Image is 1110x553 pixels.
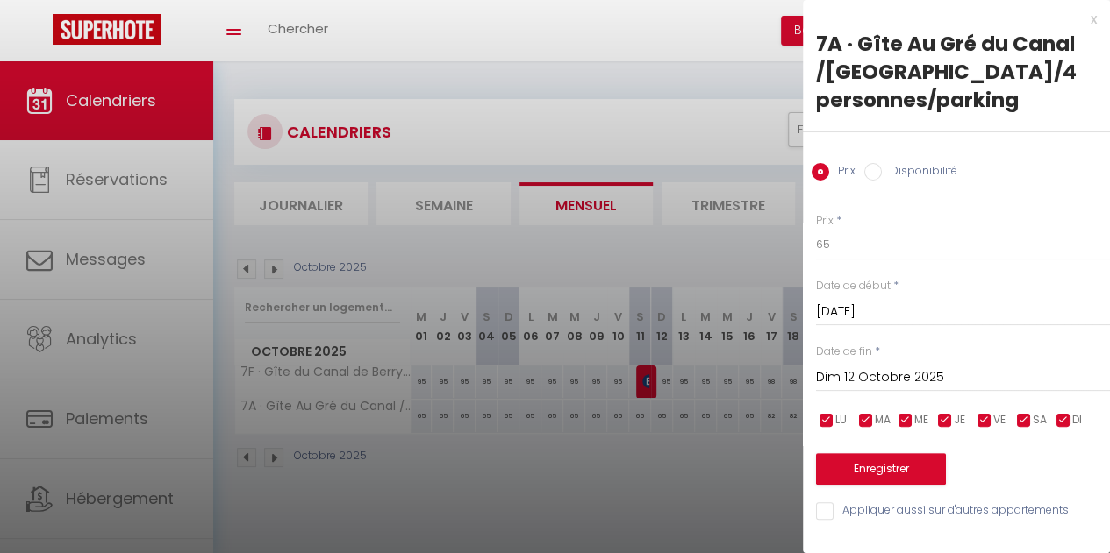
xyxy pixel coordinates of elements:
span: JE [954,412,965,429]
div: 7A · Gîte Au Gré du Canal /[GEOGRAPHIC_DATA]/4 personnes/parking [816,30,1097,114]
span: VE [993,412,1006,429]
span: ME [914,412,928,429]
span: DI [1072,412,1082,429]
label: Date de début [816,278,891,294]
label: Prix [816,213,834,230]
label: Date de fin [816,344,872,360]
button: Ouvrir le widget de chat LiveChat [14,7,67,60]
span: MA [875,412,891,429]
div: x [803,9,1097,30]
label: Disponibilité [882,163,957,182]
span: SA [1033,412,1047,429]
span: LU [835,412,847,429]
label: Prix [829,163,856,182]
button: Enregistrer [816,453,946,485]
